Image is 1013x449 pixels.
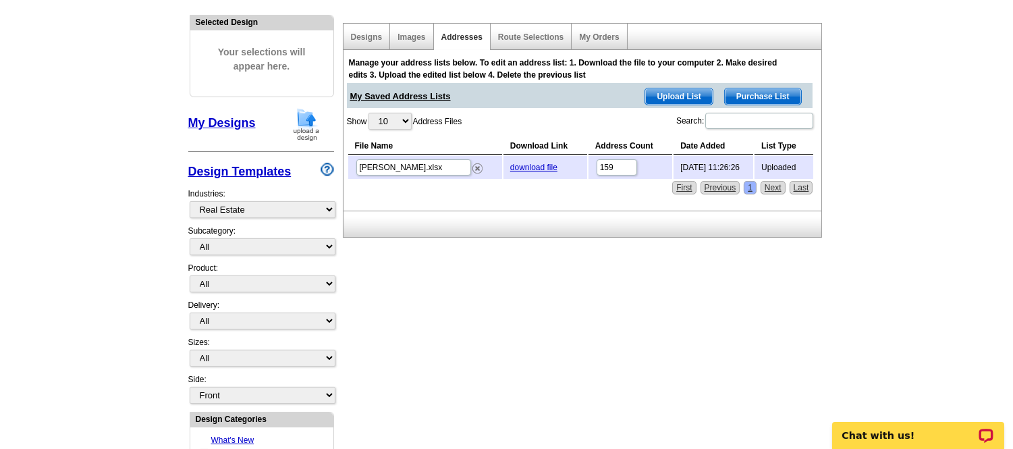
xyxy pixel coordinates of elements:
[398,32,425,42] a: Images
[188,262,334,299] div: Product:
[190,413,333,425] div: Design Categories
[725,88,801,105] span: Purchase List
[188,373,334,405] div: Side:
[190,16,333,28] div: Selected Design
[211,435,254,445] a: What's New
[347,111,462,131] label: Show Address Files
[349,57,788,81] div: Manage your address lists below. To edit an address list: 1. Download the file to your computer 2...
[705,113,813,129] input: Search:
[289,107,324,142] img: upload-design
[672,181,696,194] a: First
[498,32,564,42] a: Route Selections
[701,181,740,194] a: Previous
[790,181,813,194] a: Last
[188,299,334,336] div: Delivery:
[441,32,483,42] a: Addresses
[823,406,1013,449] iframe: LiveChat chat widget
[188,225,334,262] div: Subcategory:
[188,165,292,178] a: Design Templates
[188,181,334,225] div: Industries:
[188,116,256,130] a: My Designs
[755,156,813,179] td: Uploaded
[676,111,815,130] label: Search:
[188,336,334,373] div: Sizes:
[348,138,502,155] th: File Name
[200,32,323,87] span: Your selections will appear here.
[588,138,673,155] th: Address Count
[472,163,483,174] img: delete.png
[503,138,587,155] th: Download Link
[761,181,786,194] a: Next
[321,163,334,176] img: design-wizard-help-icon.png
[744,181,757,194] a: 1
[674,138,753,155] th: Date Added
[755,138,813,155] th: List Type
[645,88,712,105] span: Upload List
[674,156,753,179] td: [DATE] 11:26:26
[510,163,557,172] a: download file
[368,113,412,130] select: ShowAddress Files
[472,161,483,170] a: Remove this list
[351,32,383,42] a: Designs
[579,32,619,42] a: My Orders
[350,83,451,103] span: My Saved Address Lists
